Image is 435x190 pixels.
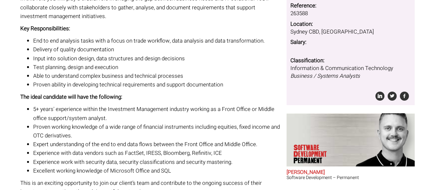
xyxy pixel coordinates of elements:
[33,166,282,175] li: Excellent working knowledge of Microsoft Office and SQL
[290,28,411,36] dd: Sydney CBD, [GEOGRAPHIC_DATA]
[33,140,282,149] li: Expert understanding of the end to end data flows between the Front Office and Middle Office.
[33,149,282,157] li: Experience with data vendors such as FactSet, IRESS, Bloomberg, Refinitiv, ICE
[33,158,282,166] li: Experience work with security data, security classifications and security mastering.
[287,170,415,175] h2: [PERSON_NAME]
[33,36,282,45] li: End to end analysis tasks with a focus on trade workflow, data analysis and data transformation.
[33,80,282,89] li: Proven ability in developing technical requirements and support documentation
[294,157,343,164] span: Permanent
[290,10,411,17] dd: 263588
[33,63,282,72] li: Test planning, design and execution
[290,72,360,80] i: Business / Systems Analysts
[294,145,343,164] p: Software Development
[287,175,415,180] h3: Software Development – Permanent
[20,93,122,101] strong: The ideal candidate will have the following:
[33,45,282,54] li: Delivery of quality documentation
[290,38,411,46] dt: Salary:
[33,54,282,63] li: Input into solution design, data structures and design decisions
[290,65,411,80] dd: Information & Communication Technology
[33,123,282,140] li: Proven working knowledge of a wide range of financial instruments including equities, fixed incom...
[290,20,411,28] dt: Location:
[353,113,415,166] img: Sam Williamson does Software Development Permanent
[33,72,282,80] li: Able to understand complex business and technical processes
[20,25,70,33] strong: Key Responsibilities:
[290,2,411,10] dt: Reference:
[33,105,282,122] li: 5+ years' experience within the Investment Management industry working as a Front Office or Middl...
[290,57,411,65] dt: Classification:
